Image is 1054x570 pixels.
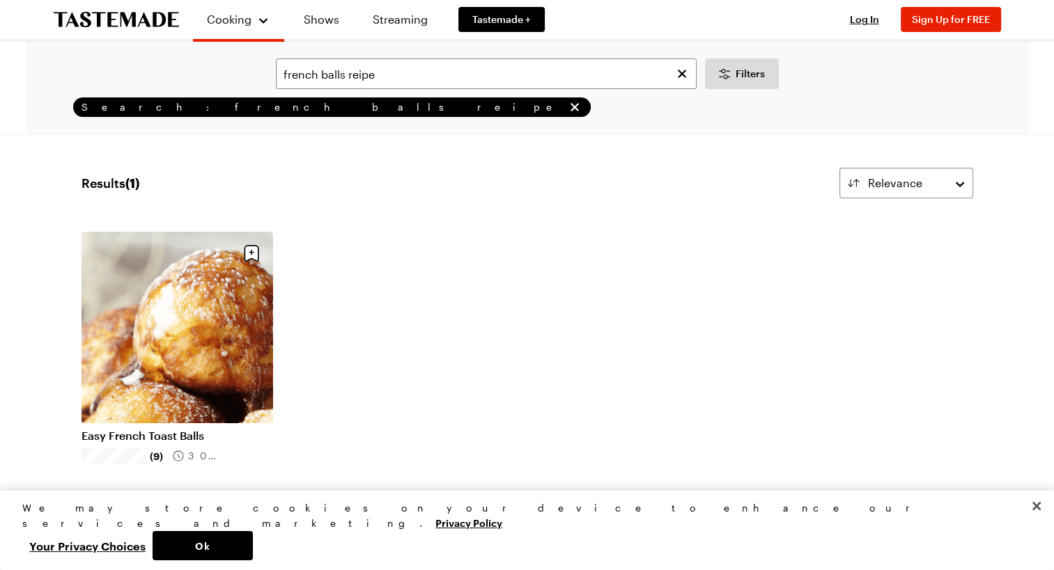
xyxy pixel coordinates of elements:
span: ( 1 ) [125,175,139,191]
span: Filters [736,67,765,81]
span: Relevance [868,175,922,191]
span: Results [82,173,139,193]
a: More information about your privacy, opens in a new tab [435,516,502,529]
a: To Tastemade Home Page [54,12,179,28]
button: Log In [837,13,892,26]
button: remove Search: french balls reipe [567,100,582,115]
input: Search for a Recipe [276,58,697,89]
div: We may store cookies on your device to enhance our services and marketing. [22,500,1020,531]
span: Cooking [207,13,251,26]
span: Tastemade + [472,13,531,26]
span: Log In [850,13,879,25]
button: Save recipe [238,240,265,267]
div: Privacy [22,500,1020,560]
span: Sign Up for FREE [912,13,990,25]
a: Tastemade + [458,7,545,32]
button: Clear search [674,66,690,81]
a: Easy French Toast Balls [82,429,273,443]
button: Cooking [207,6,270,33]
button: Close [1021,491,1052,521]
button: Relevance [839,168,973,198]
button: Desktop filters [705,58,779,89]
span: Search: french balls reipe [82,101,564,113]
button: Sign Up for FREE [901,7,1001,32]
button: Ok [153,531,253,560]
button: Your Privacy Choices [22,531,153,560]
